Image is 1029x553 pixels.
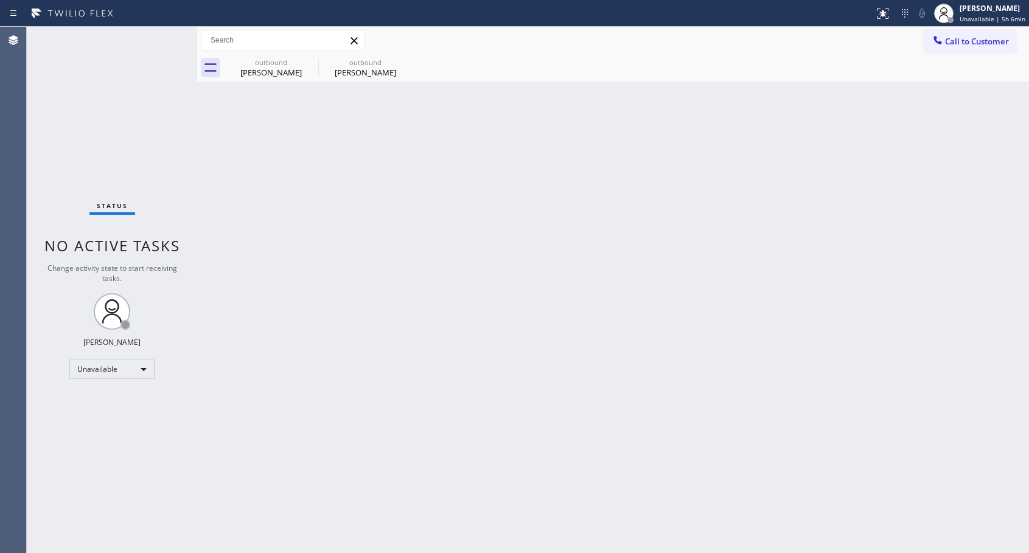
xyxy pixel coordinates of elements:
div: outbound [319,58,411,67]
div: [PERSON_NAME] [225,67,317,78]
span: Unavailable | 5h 6min [960,15,1025,23]
div: outbound [225,58,317,67]
span: Change activity state to start receiving tasks. [47,263,177,283]
span: Call to Customer [945,36,1009,47]
div: Allen Lin [225,54,317,82]
input: Search [201,30,365,50]
div: Allen Lin [319,54,411,82]
button: Mute [913,5,930,22]
div: [PERSON_NAME] [83,337,141,347]
span: Status [97,201,128,210]
div: [PERSON_NAME] [319,67,411,78]
span: No active tasks [44,235,180,256]
div: [PERSON_NAME] [960,3,1025,13]
div: Unavailable [69,360,155,379]
button: Call to Customer [924,30,1017,53]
